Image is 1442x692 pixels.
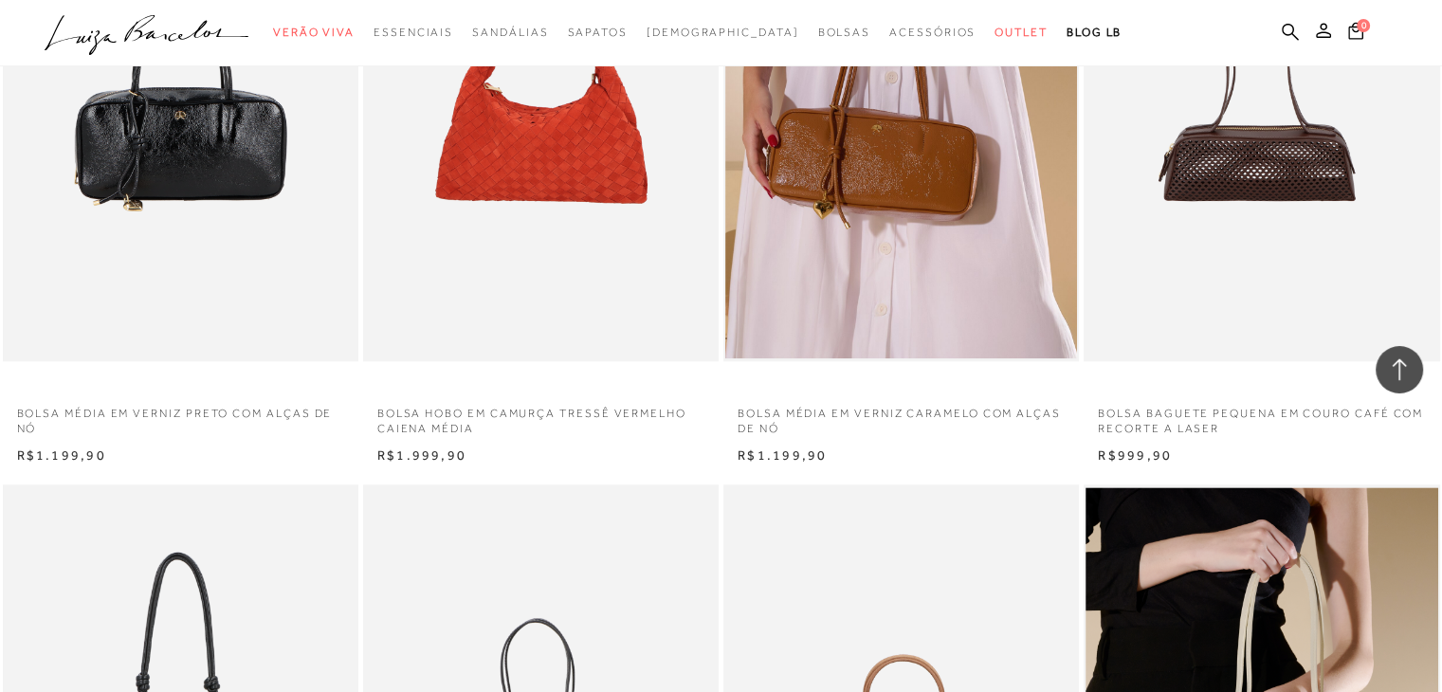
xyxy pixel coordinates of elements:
span: R$1.199,90 [738,447,827,463]
span: [DEMOGRAPHIC_DATA] [647,26,799,39]
span: Sapatos [567,26,627,39]
a: BOLSA MÉDIA EM VERNIZ PRETO COM ALÇAS DE NÓ [3,394,358,438]
a: BOLSA BAGUETE PEQUENA EM COURO CAFÉ COM RECORTE A LASER [1084,394,1439,438]
a: BLOG LB [1067,15,1122,50]
span: Essenciais [374,26,453,39]
a: categoryNavScreenReaderText [567,15,627,50]
button: 0 [1342,21,1369,46]
span: Sandálias [472,26,548,39]
a: categoryNavScreenReaderText [995,15,1048,50]
a: categoryNavScreenReaderText [374,15,453,50]
span: Verão Viva [273,26,355,39]
a: BOLSA HOBO EM CAMURÇA TRESSÊ VERMELHO CAIENA MÉDIA [363,394,719,438]
span: 0 [1357,19,1370,32]
span: BLOG LB [1067,26,1122,39]
span: Acessórios [889,26,976,39]
span: Bolsas [817,26,870,39]
a: categoryNavScreenReaderText [889,15,976,50]
a: categoryNavScreenReaderText [472,15,548,50]
span: Outlet [995,26,1048,39]
a: BOLSA MÉDIA EM VERNIZ CARAMELO COM ALÇAS DE NÓ [723,394,1079,438]
a: categoryNavScreenReaderText [817,15,870,50]
a: categoryNavScreenReaderText [273,15,355,50]
a: noSubCategoriesText [647,15,799,50]
span: R$999,90 [1098,447,1172,463]
span: R$1.199,90 [17,447,106,463]
span: R$1.999,90 [377,447,466,463]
